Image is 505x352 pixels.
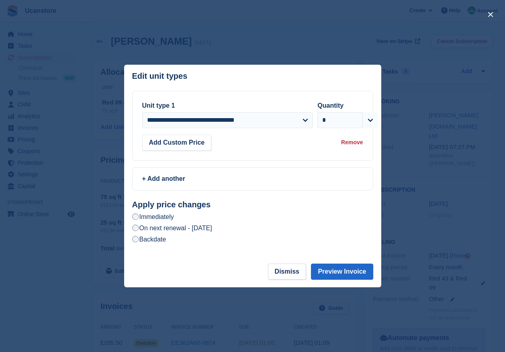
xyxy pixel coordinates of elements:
[142,102,175,109] label: Unit type 1
[484,8,497,21] button: close
[142,135,212,151] button: Add Custom Price
[132,235,166,244] label: Backdate
[311,264,373,280] button: Preview Invoice
[142,174,363,184] div: + Add another
[132,236,139,242] input: Backdate
[132,213,174,221] label: Immediately
[132,224,212,232] label: On next renewal - [DATE]
[132,213,139,220] input: Immediately
[132,225,139,231] input: On next renewal - [DATE]
[341,138,363,147] div: Remove
[268,264,306,280] button: Dismiss
[132,200,211,209] strong: Apply price changes
[317,102,343,109] label: Quantity
[132,167,373,190] a: + Add another
[132,72,188,81] p: Edit unit types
